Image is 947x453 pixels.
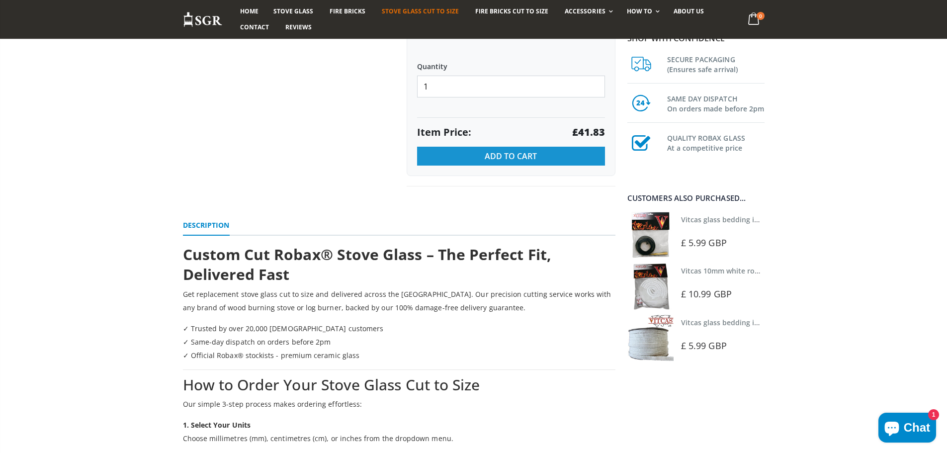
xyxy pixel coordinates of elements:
a: Vitcas glass bedding in tape - 2mm x 15mm x 2 meters (White) [681,318,892,327]
span: Stove Glass Cut To Size [382,7,459,15]
a: Vitcas glass bedding in tape - 2mm x 10mm x 2 meters [681,215,866,224]
inbox-online-store-chat: Shopify online store chat [875,413,939,445]
p: ✓ Trusted by over 20,000 [DEMOGRAPHIC_DATA] customers ✓ Same-day dispatch on orders before 2pm ✓ ... [183,322,615,362]
span: £ 5.99 GBP [681,237,727,249]
span: £ 5.99 GBP [681,340,727,352]
strong: £41.83 [572,125,605,139]
strong: 1. Select Your Units [183,420,251,430]
a: Accessories [557,3,617,19]
a: Contact [233,19,276,35]
span: Fire Bricks [330,7,365,15]
span: Home [240,7,258,15]
span: About us [674,7,704,15]
a: How To [619,3,665,19]
p: Choose millimetres (mm), centimetres (cm), or inches from the dropdown menu. [183,418,615,445]
span: How To [627,7,652,15]
span: Reviews [285,23,312,31]
a: Stove Glass [266,3,321,19]
a: Vitcas 10mm white rope kit - includes rope seal and glue! [681,266,876,275]
span: Fire Bricks Cut To Size [475,7,548,15]
img: Vitcas stove glass bedding in tape [627,212,674,258]
h2: How to Order Your Stove Glass Cut to Size [183,375,615,395]
a: Reviews [278,19,319,35]
a: About us [666,3,711,19]
span: Stove Glass [273,7,313,15]
span: £ 10.99 GBP [681,288,732,300]
h3: SAME DAY DISPATCH On orders made before 2pm [667,92,765,114]
div: Customers also purchased... [627,194,765,202]
a: Description [183,216,230,236]
a: Fire Bricks [322,3,373,19]
a: Home [233,3,266,19]
span: Contact [240,23,269,31]
span: Item Price: [417,125,471,139]
a: Fire Bricks Cut To Size [468,3,556,19]
a: 0 [744,10,764,29]
img: Vitcas stove glass bedding in tape [627,315,674,361]
p: Our simple 3-step process makes ordering effortless: [183,397,615,411]
img: Vitcas white rope, glue and gloves kit 10mm [627,263,674,309]
h3: QUALITY ROBAX GLASS At a competitive price [667,131,765,153]
img: Stove Glass Replacement [183,11,223,28]
label: Quantity [417,54,605,72]
strong: Custom Cut Robax® Stove Glass – The Perfect Fit, Delivered Fast [183,244,551,285]
span: 0 [757,12,765,20]
a: Stove Glass Cut To Size [374,3,466,19]
span: Accessories [565,7,605,15]
span: Add to Cart [485,151,537,162]
p: Get replacement stove glass cut to size and delivered across the [GEOGRAPHIC_DATA]. Our precision... [183,287,615,314]
h3: SECURE PACKAGING (Ensures safe arrival) [667,53,765,75]
button: Add to Cart [417,147,605,166]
